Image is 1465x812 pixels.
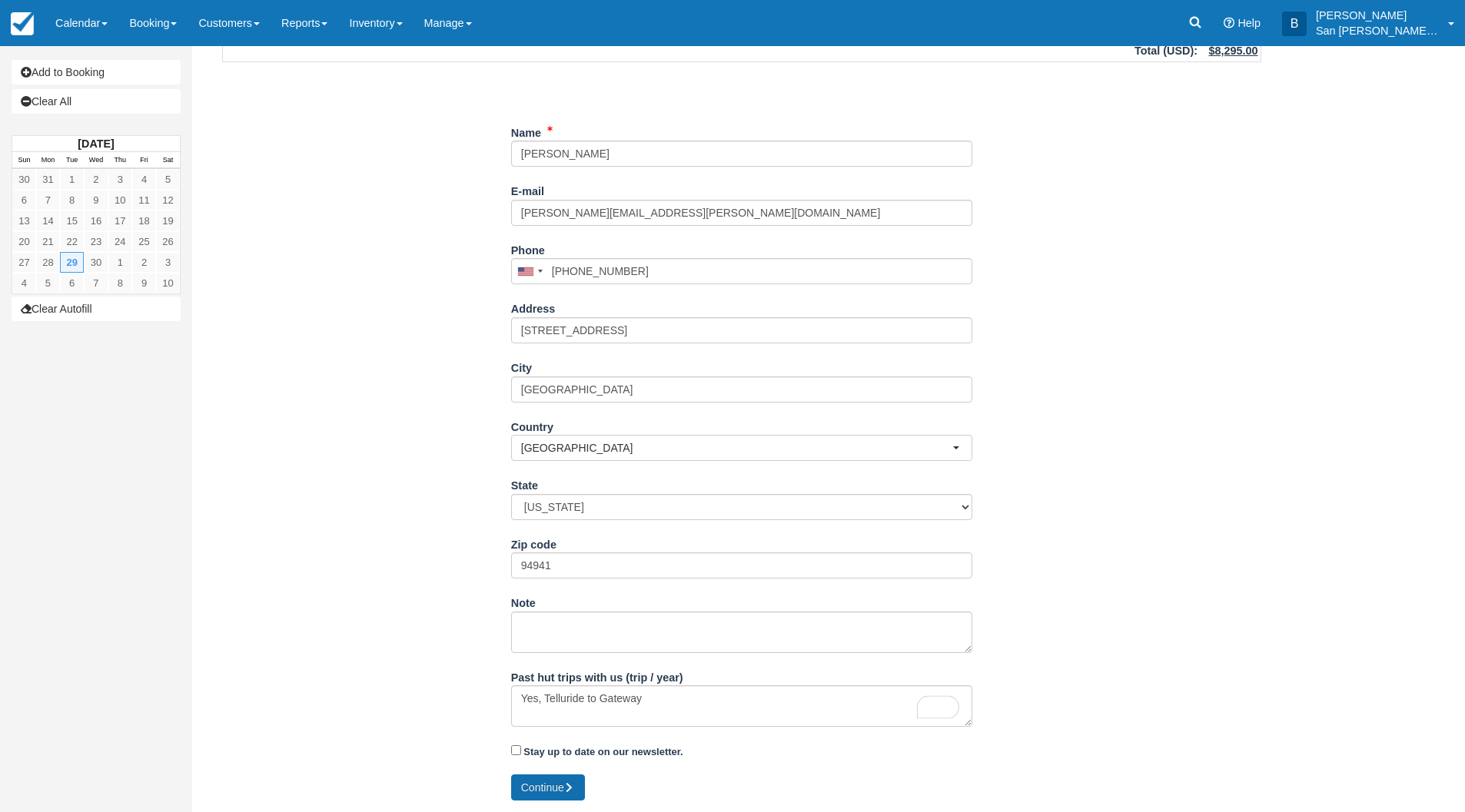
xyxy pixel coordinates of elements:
a: 5 [36,273,60,293]
a: Clear All [12,89,181,114]
div: B [1282,12,1307,36]
a: 12 [156,190,180,210]
a: 30 [84,252,108,273]
a: 16 [84,210,108,231]
th: Thu [108,152,132,169]
a: 6 [60,273,84,293]
p: [PERSON_NAME] [1316,8,1439,23]
a: 10 [156,273,180,293]
a: 4 [132,169,156,190]
label: Address [511,296,556,317]
a: 30 [12,169,36,190]
textarea: To enrich screen reader interactions, please activate Accessibility in Grammarly extension settings [511,685,972,727]
label: Name [511,120,541,141]
span: Help [1237,17,1261,29]
th: Mon [36,152,60,169]
strong: Stay up to date on our newsletter. [523,746,683,757]
a: 1 [108,252,132,273]
a: 9 [84,190,108,210]
th: Tue [60,152,84,169]
a: 4 [12,273,36,293]
img: checkfront-main-nav-mini-logo.png [11,12,34,35]
a: 11 [132,190,156,210]
a: 1 [60,169,84,190]
p: San [PERSON_NAME] Hut Systems [1316,23,1439,38]
button: Continue [511,774,585,800]
strong: Total ( ): [1134,45,1198,57]
a: 17 [108,210,132,231]
a: 8 [60,190,84,210]
a: 2 [84,169,108,190]
label: Zip code [511,532,556,553]
a: 15 [60,210,84,231]
a: 5 [156,169,180,190]
a: 3 [108,169,132,190]
button: Clear Autofill [12,297,181,321]
a: 22 [60,231,84,252]
label: State [511,472,538,494]
a: 21 [36,231,60,252]
strong: [DATE] [78,138,114,150]
div: United States: +1 [512,259,547,283]
a: 31 [36,169,60,190]
label: E-mail [511,178,544,200]
a: 19 [156,210,180,231]
button: [GEOGRAPHIC_DATA] [511,435,972,461]
label: Phone [511,237,545,259]
th: Sun [12,152,36,169]
th: Sat [156,152,180,169]
a: 29 [60,252,84,273]
a: 13 [12,210,36,231]
u: $8,295.00 [1208,45,1257,57]
a: 27 [12,252,36,273]
label: Country [511,414,553,436]
a: Add to Booking [12,60,181,85]
a: 24 [108,231,132,252]
a: 26 [156,231,180,252]
input: Stay up to date on our newsletter. [511,745,521,755]
a: 7 [84,273,108,293]
a: 2 [132,252,156,273]
a: 7 [36,190,60,210]
a: 6 [12,190,36,210]
a: 9 [132,273,156,293]
a: 8 [108,273,132,293]
th: Wed [84,152,108,169]
span: USD [1167,45,1190,57]
a: 25 [132,231,156,252]
a: 28 [36,252,60,273]
a: 18 [132,210,156,231]
label: City [511,355,532,376]
label: Past hut trips with us (trip / year) [511,665,683,686]
a: 14 [36,210,60,231]
a: 20 [12,231,36,252]
a: 3 [156,252,180,273]
i: Help [1224,18,1234,28]
th: Fri [132,152,156,169]
a: 10 [108,190,132,210]
span: [GEOGRAPHIC_DATA] [521,440,952,456]
label: Note [511,590,536,611]
a: 23 [84,231,108,252]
